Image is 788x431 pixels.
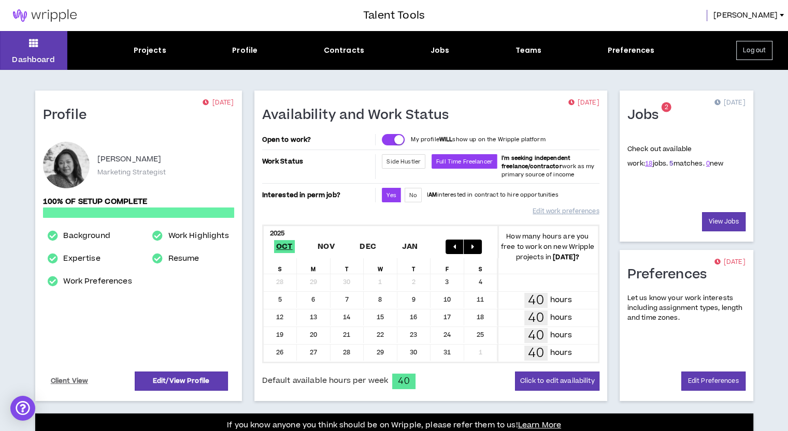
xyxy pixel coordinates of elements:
h1: Preferences [627,266,715,283]
p: [DATE] [203,98,234,108]
a: 5 [669,159,673,168]
p: 100% of setup complete [43,196,234,207]
b: I'm seeking independent freelance/contractor [502,154,570,170]
div: T [397,258,431,274]
button: Click to edit availability [515,371,599,391]
div: Contracts [324,45,364,56]
p: [DATE] [568,98,599,108]
p: hours [550,330,572,341]
strong: AM [428,191,437,199]
h3: Talent Tools [363,8,425,23]
b: 2025 [270,229,285,238]
span: Dec [357,240,378,253]
p: [DATE] [714,98,745,108]
a: Work Preferences [63,275,132,288]
h1: Profile [43,107,95,124]
a: Work Highlights [168,230,229,242]
span: new [706,159,724,168]
button: Log out [736,41,772,60]
a: 0 [706,159,710,168]
sup: 2 [662,102,671,112]
span: [PERSON_NAME] [713,10,778,21]
div: S [464,258,498,274]
div: Open Intercom Messenger [10,396,35,421]
p: Dashboard [12,54,55,65]
div: Preferences [608,45,655,56]
div: T [331,258,364,274]
div: M [297,258,331,274]
span: Oct [274,240,295,253]
a: 18 [645,159,652,168]
span: Jan [399,240,420,253]
span: Yes [386,191,396,199]
div: Projects [134,45,166,56]
p: My profile show up on the Wripple platform [411,136,545,144]
a: View Jobs [702,212,746,231]
span: Side Hustler [386,158,421,166]
a: Edit Preferences [681,371,746,391]
p: Work Status [262,154,374,169]
p: Marketing Strategist [97,168,166,177]
p: Check out available work: [627,144,724,168]
div: Jobs [431,45,450,56]
a: Background [63,230,110,242]
strong: WILL [439,136,453,143]
span: work as my primary source of income [502,154,594,179]
a: Client View [49,372,90,390]
span: 2 [665,103,668,112]
p: Open to work? [262,136,374,144]
span: jobs. [645,159,668,168]
h1: Jobs [627,107,667,124]
b: [DATE] ? [553,252,579,262]
span: Default available hours per week [262,375,388,387]
span: Nov [316,240,337,253]
p: Let us know your work interests including assignment types, length and time zones. [627,293,746,323]
p: hours [550,312,572,323]
p: hours [550,347,572,359]
p: hours [550,294,572,306]
a: Edit/View Profile [135,371,228,391]
a: Edit work preferences [533,202,599,220]
a: Learn More [518,420,561,430]
a: Expertise [63,252,100,265]
div: S [264,258,297,274]
p: How many hours are you free to work on new Wripple projects in [497,231,598,262]
p: [DATE] [714,257,745,267]
div: Corinne W. [43,142,90,188]
div: W [364,258,397,274]
a: Resume [168,252,199,265]
span: No [409,191,417,199]
p: Interested in perm job? [262,188,374,202]
div: Teams [515,45,542,56]
p: I interested in contract to hire opportunities [427,191,558,199]
p: [PERSON_NAME] [97,153,162,166]
div: F [431,258,464,274]
span: matches. [669,159,704,168]
h1: Availability and Work Status [262,107,457,124]
div: Profile [232,45,257,56]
